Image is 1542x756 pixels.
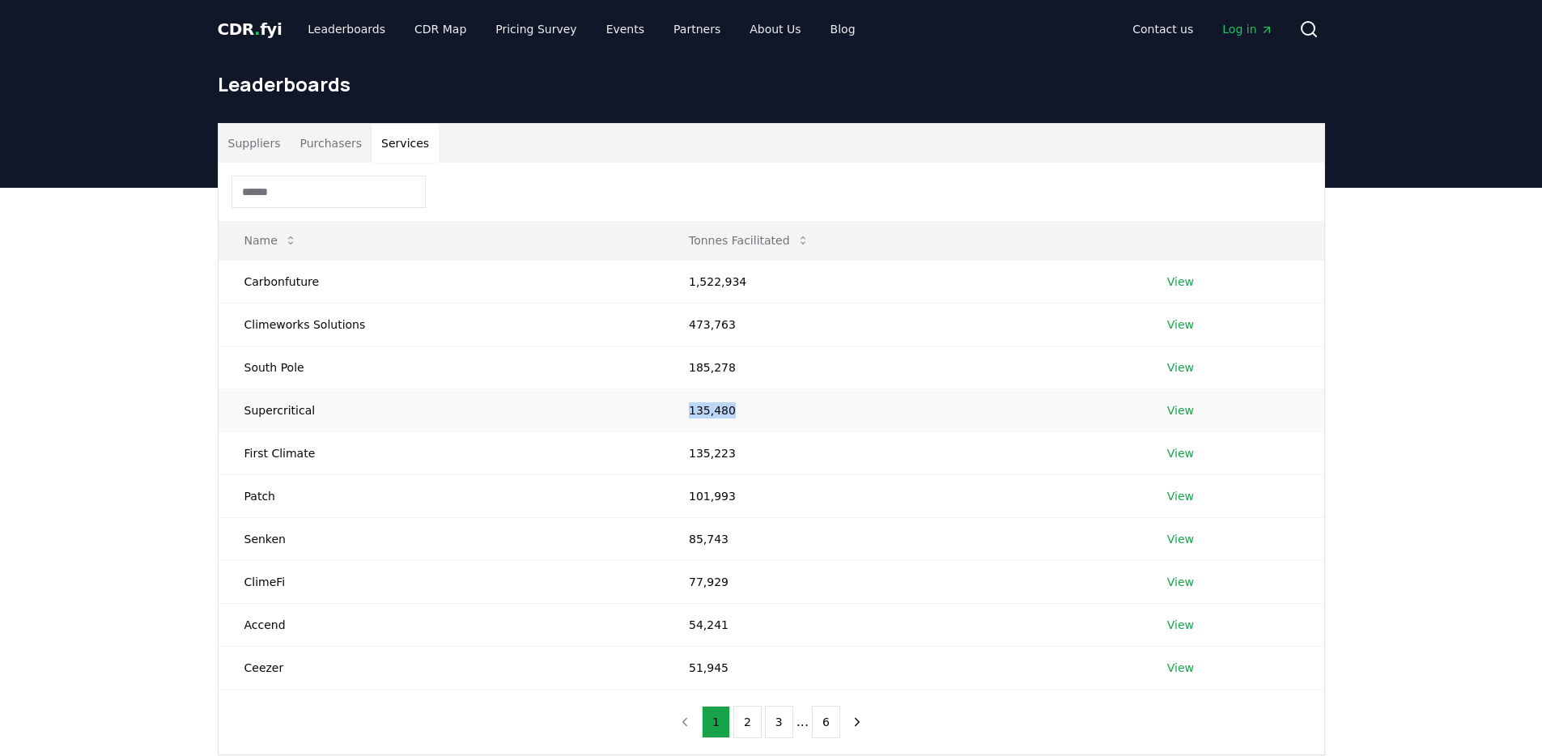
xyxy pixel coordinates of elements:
[219,646,663,689] td: Ceezer
[219,560,663,603] td: ClimeFi
[401,15,479,44] a: CDR Map
[1119,15,1285,44] nav: Main
[663,517,1141,560] td: 85,743
[1167,359,1194,376] a: View
[290,124,372,163] button: Purchasers
[1167,574,1194,590] a: View
[663,431,1141,474] td: 135,223
[254,19,260,39] span: .
[661,15,733,44] a: Partners
[295,15,398,44] a: Leaderboards
[218,71,1325,97] h1: Leaderboards
[218,18,282,40] a: CDR.fyi
[663,303,1141,346] td: 473,763
[219,260,663,303] td: Carbonfuture
[663,560,1141,603] td: 77,929
[1119,15,1206,44] a: Contact us
[219,517,663,560] td: Senken
[663,646,1141,689] td: 51,945
[1167,660,1194,676] a: View
[676,224,822,257] button: Tonnes Facilitated
[1167,617,1194,633] a: View
[733,706,762,738] button: 2
[219,474,663,517] td: Patch
[1167,445,1194,461] a: View
[1209,15,1285,44] a: Log in
[765,706,793,738] button: 3
[219,389,663,431] td: Supercritical
[663,260,1141,303] td: 1,522,934
[482,15,589,44] a: Pricing Survey
[663,346,1141,389] td: 185,278
[1167,316,1194,333] a: View
[796,712,809,732] li: ...
[219,431,663,474] td: First Climate
[218,19,282,39] span: CDR fyi
[219,603,663,646] td: Accend
[1167,402,1194,418] a: View
[1167,488,1194,504] a: View
[372,124,439,163] button: Services
[663,389,1141,431] td: 135,480
[219,346,663,389] td: South Pole
[812,706,840,738] button: 6
[843,706,871,738] button: next page
[818,15,869,44] a: Blog
[219,124,291,163] button: Suppliers
[1167,531,1194,547] a: View
[219,303,663,346] td: Climeworks Solutions
[232,224,310,257] button: Name
[593,15,657,44] a: Events
[663,603,1141,646] td: 54,241
[663,474,1141,517] td: 101,993
[737,15,813,44] a: About Us
[1167,274,1194,290] a: View
[702,706,730,738] button: 1
[295,15,868,44] nav: Main
[1222,21,1272,37] span: Log in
